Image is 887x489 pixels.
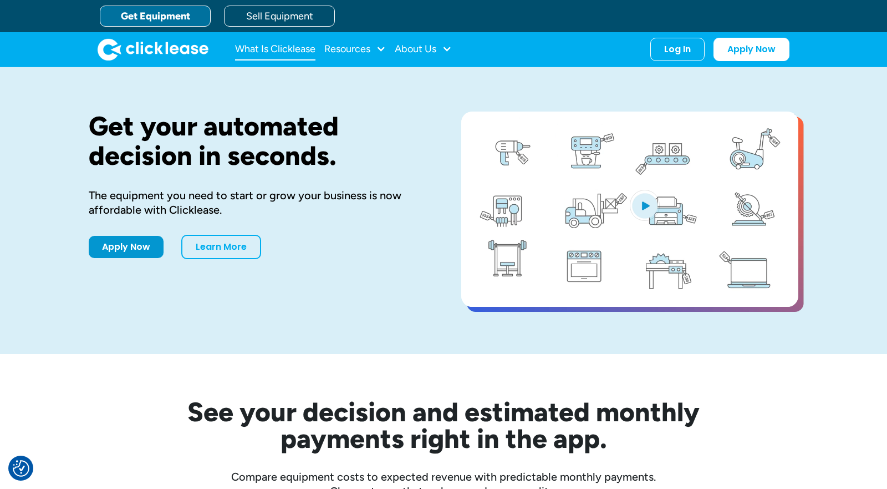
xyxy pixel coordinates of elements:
[395,38,452,61] div: About Us
[89,188,426,217] div: The equipment you need to start or grow your business is now affordable with Clicklease.
[630,190,660,221] img: Blue play button logo on a light blue circular background
[664,44,691,55] div: Log In
[235,38,315,61] a: What Is Clicklease
[89,112,426,170] h1: Get your automated decision in seconds.
[713,38,789,61] a: Apply Now
[89,236,164,258] a: Apply Now
[100,6,211,27] a: Get Equipment
[181,235,261,259] a: Learn More
[133,399,754,452] h2: See your decision and estimated monthly payments right in the app.
[13,460,29,477] button: Consent Preferences
[98,38,208,61] img: Clicklease logo
[13,460,29,477] img: Revisit consent button
[224,6,335,27] a: Sell Equipment
[98,38,208,61] a: home
[324,38,386,61] div: Resources
[461,112,798,307] a: open lightbox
